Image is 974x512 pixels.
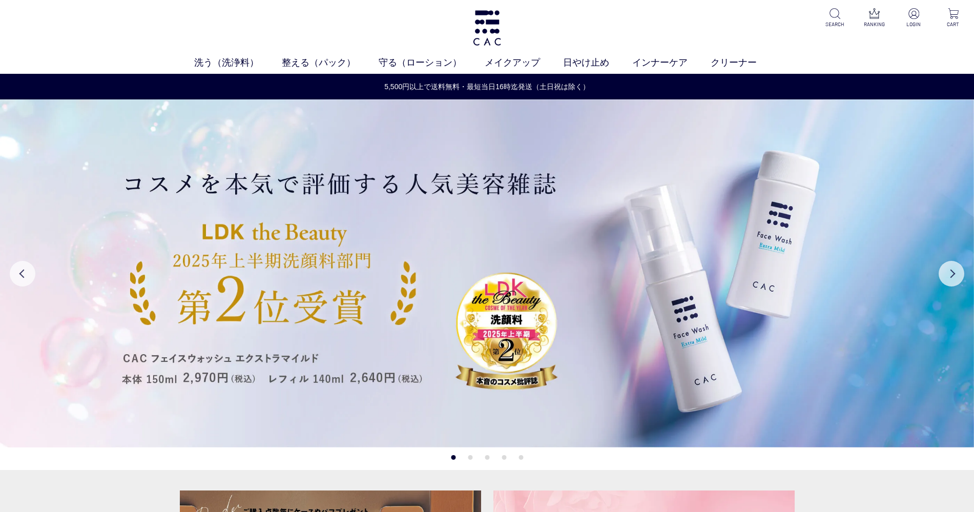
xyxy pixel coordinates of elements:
[941,21,966,28] p: CART
[10,261,35,286] button: Previous
[632,56,711,70] a: インナーケア
[862,8,887,28] a: RANKING
[822,8,847,28] a: SEARCH
[563,56,632,70] a: 日やけ止め
[941,8,966,28] a: CART
[901,21,926,28] p: LOGIN
[711,56,780,70] a: クリーナー
[862,21,887,28] p: RANKING
[485,56,563,70] a: メイクアップ
[822,21,847,28] p: SEARCH
[451,455,455,460] button: 1 of 5
[194,56,282,70] a: 洗う（洗浄料）
[468,455,472,460] button: 2 of 5
[519,455,523,460] button: 5 of 5
[282,56,379,70] a: 整える（パック）
[901,8,926,28] a: LOGIN
[502,455,506,460] button: 4 of 5
[471,10,503,46] img: logo
[379,56,485,70] a: 守る（ローション）
[939,261,964,286] button: Next
[1,81,973,92] a: 5,500円以上で送料無料・最短当日16時迄発送（土日祝は除く）
[485,455,489,460] button: 3 of 5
